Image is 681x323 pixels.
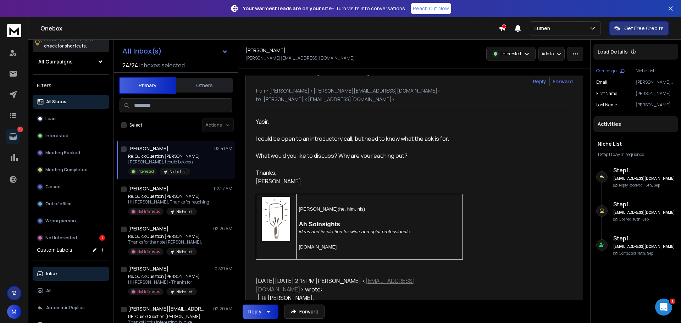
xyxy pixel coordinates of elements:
button: Reply [533,78,546,85]
p: Lumen [535,25,553,32]
h1: Niche List [598,140,674,147]
h6: Step 1 : [613,166,675,174]
p: Email [596,79,607,85]
p: Meeting Completed [45,167,88,173]
h1: All Campaigns [38,58,73,65]
button: Meeting Completed [33,163,109,177]
p: Niche List [176,209,193,215]
h1: [PERSON_NAME] [128,145,168,152]
div: I could be open to an introductory call, but need to know what the ask is for. [256,134,463,143]
p: 02:27 AM [214,186,232,191]
label: Select [129,122,142,128]
p: Not Interested [137,249,161,254]
p: All [46,288,51,294]
button: Wrong person [33,214,109,228]
span: 24 / 24 [122,61,138,69]
div: Activities [593,116,678,132]
button: All Status [33,95,109,109]
p: Re: Quick Question [PERSON_NAME] [128,274,200,279]
span: ideas and inspiration for wine and spirit professionals [299,229,410,234]
p: [PERSON_NAME] [636,102,675,108]
p: Interested [502,51,521,57]
h6: [EMAIL_ADDRESS][DOMAIN_NAME] [613,176,675,181]
span: 1 Step [598,151,608,157]
p: Reach Out Now [413,5,449,12]
img: logo [7,24,21,37]
h1: All Inbox(s) [122,48,162,55]
h6: [EMAIL_ADDRESS][DOMAIN_NAME] [613,244,675,249]
p: Wrong person [45,218,76,224]
p: Re: Quick Question [PERSON_NAME] [128,234,202,239]
h6: Step 1 : [613,234,675,243]
p: Not Interested [137,209,161,214]
p: 02:20 AM [213,306,232,312]
div: Thanks, [256,168,463,177]
span: 1 [670,299,675,304]
img: W19KwzonP-22563BxYf424MTKvJfLrz0HDXgJIRT_v2h6bUqScB2Fs23pkiX6QUzdmm7mlvJa8uD4tIjlA0tGnb__vSGKTfzL... [262,197,290,241]
span: 16th, Sep [633,217,649,222]
p: Niche List [176,249,193,255]
h1: [PERSON_NAME] [128,185,168,192]
h3: Custom Labels [37,246,72,254]
p: Press to check for shortcuts. [44,35,94,50]
button: Automatic Replies [33,301,109,315]
button: Closed [33,180,109,194]
p: Contacted [619,251,653,256]
div: Yasir, [256,117,463,126]
span: [PERSON_NAME] [299,206,338,212]
p: [PERSON_NAME] [636,91,675,96]
p: 02:21 AM [215,266,232,272]
button: Not Interested1 [33,231,109,245]
p: Not Interested [137,289,161,294]
button: Primary [119,77,176,94]
h1: [PERSON_NAME][EMAIL_ADDRESS][DOMAIN_NAME] [128,305,206,312]
span: 1 day in sequence [611,151,644,157]
p: RE: Quick Question [PERSON_NAME] [128,314,200,319]
p: Niche List [176,289,193,295]
button: Meeting Booked [33,146,109,160]
span: (he, him, his) [338,206,365,212]
h6: [EMAIL_ADDRESS][DOMAIN_NAME] [613,210,675,215]
strong: Your warmest leads are on your site [243,5,332,12]
button: Lead [33,112,109,126]
p: Lead [45,116,56,122]
p: Automatic Replies [46,305,85,311]
button: All Campaigns [33,55,109,69]
button: Reply [243,305,278,319]
a: [PERSON_NAME] [299,205,338,212]
p: Re: Quick Question [PERSON_NAME] [128,154,200,159]
p: Campaign [596,68,617,74]
h1: [PERSON_NAME] [128,225,168,232]
span: Ah So [299,221,316,228]
button: Inbox [33,267,109,281]
p: – Turn visits into conversations [243,5,405,12]
h1: [PERSON_NAME] [245,47,286,54]
div: Forward [553,78,573,85]
a: 1 [6,129,20,144]
a: Reach Out Now [411,3,451,14]
button: Get Free Credits [609,21,669,35]
p: Hi [PERSON_NAME], Thanks for reaching [128,199,209,205]
p: First Name [596,91,617,96]
iframe: Intercom live chat [655,299,672,316]
h6: Step 1 : [613,200,675,208]
p: Interested [45,133,68,139]
p: Opened [619,217,649,222]
div: [PERSON_NAME] [256,177,463,185]
p: Hi [PERSON_NAME] - Thanks for [128,279,200,285]
p: Not Interested [45,235,77,241]
p: to: [PERSON_NAME] <[EMAIL_ADDRESS][DOMAIN_NAME]> [256,96,573,103]
button: M [7,305,21,319]
button: All Inbox(s) [117,44,234,58]
button: Forward [284,305,325,319]
p: Last Name [596,102,617,108]
p: Out of office [45,201,72,207]
p: 02:41 AM [214,146,232,151]
p: Add to [542,51,554,57]
div: | [598,152,674,157]
p: Get Free Credits [624,25,664,32]
p: Interested [137,169,154,174]
h3: Inboxes selected [139,61,185,69]
p: Lead Details [598,48,628,55]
